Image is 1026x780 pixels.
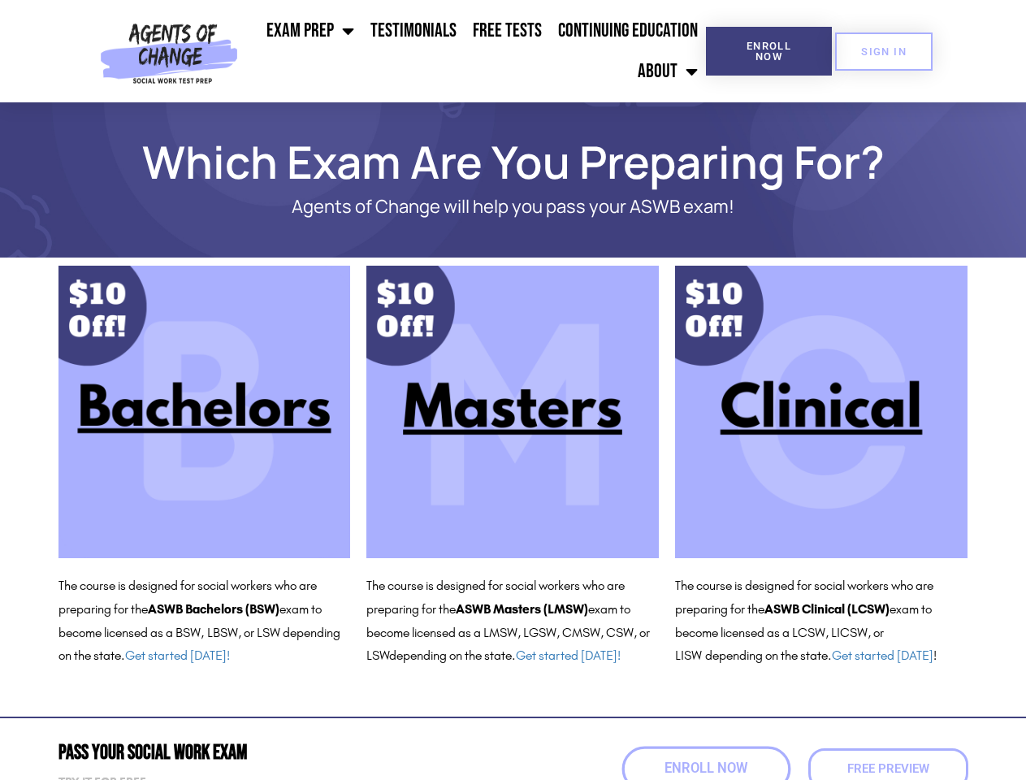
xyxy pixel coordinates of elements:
[389,648,621,663] span: depending on the state.
[58,574,351,668] p: The course is designed for social workers who are preparing for the exam to become licensed as a ...
[828,648,937,663] span: . !
[366,574,659,668] p: The course is designed for social workers who are preparing for the exam to become licensed as a ...
[675,574,968,668] p: The course is designed for social workers who are preparing for the exam to become licensed as a ...
[706,27,832,76] a: Enroll Now
[705,648,828,663] span: depending on the state
[630,51,706,92] a: About
[258,11,362,51] a: Exam Prep
[50,143,976,180] h1: Which Exam Are You Preparing For?
[832,648,933,663] a: Get started [DATE]
[148,601,279,617] b: ASWB Bachelors (BSW)
[362,11,465,51] a: Testimonials
[125,648,230,663] a: Get started [DATE]!
[516,648,621,663] a: Get started [DATE]!
[835,32,933,71] a: SIGN IN
[245,11,706,92] nav: Menu
[861,46,907,57] span: SIGN IN
[665,762,747,776] span: Enroll Now
[732,41,806,62] span: Enroll Now
[115,197,911,217] p: Agents of Change will help you pass your ASWB exam!
[456,601,588,617] b: ASWB Masters (LMSW)
[764,601,890,617] b: ASWB Clinical (LCSW)
[847,763,929,775] span: Free Preview
[58,743,505,763] h2: Pass Your Social Work Exam
[550,11,706,51] a: Continuing Education
[465,11,550,51] a: Free Tests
